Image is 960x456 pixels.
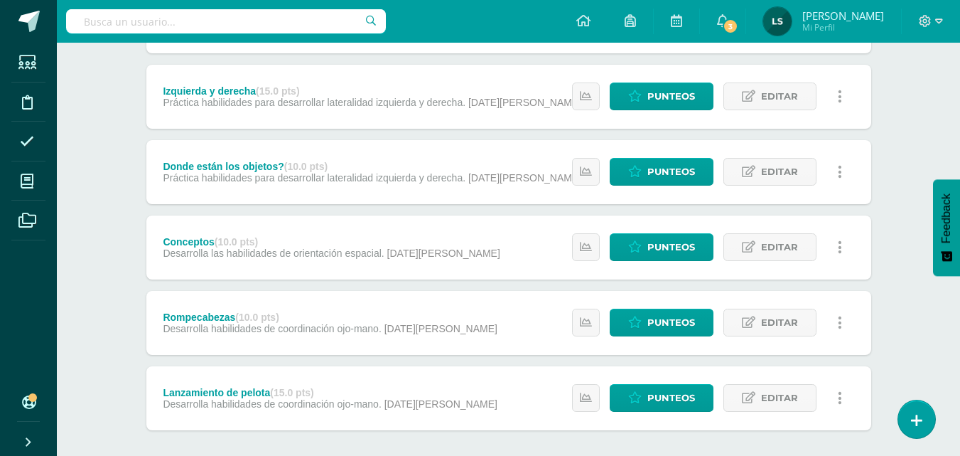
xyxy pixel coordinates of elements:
strong: (10.0 pts) [284,161,328,172]
a: Punteos [610,309,713,336]
div: Rompecabezas [163,312,497,323]
span: Práctica habilidades para desarrollar lateralidad izquierda y derecha. [163,97,465,108]
span: Mi Perfil [802,21,884,33]
span: [PERSON_NAME] [802,9,884,23]
span: Punteos [647,385,695,411]
span: Desarrolla las habilidades de orientación espacial. [163,248,384,259]
img: 5e2d56a31ecc6ee28f943e8f4757fc10.png [763,7,792,36]
span: Editar [761,83,798,110]
span: [DATE][PERSON_NAME] [384,398,497,410]
a: Punteos [610,83,713,110]
strong: (15.0 pts) [256,85,299,97]
a: Punteos [610,384,713,412]
span: Editar [761,159,798,185]
input: Busca un usuario... [66,9,386,33]
a: Punteos [610,158,713,186]
span: Práctica habilidades para desarrollar lateralidad izquierda y derecha. [163,172,465,184]
span: Feedback [940,193,953,243]
div: Conceptos [163,236,500,248]
div: Izquierda y derecha [163,85,581,97]
span: Punteos [647,234,695,260]
div: Donde están los objetos? [163,161,581,172]
a: Punteos [610,233,713,261]
span: Desarrolla habilidades de coordinación ojo-mano. [163,398,381,410]
strong: (10.0 pts) [215,236,258,248]
span: Punteos [647,159,695,185]
strong: (10.0 pts) [235,312,279,323]
span: Editar [761,234,798,260]
div: Lanzamiento de pelota [163,387,497,398]
span: Punteos [647,83,695,110]
span: Editar [761,309,798,336]
span: Desarrolla habilidades de coordinación ojo-mano. [163,323,381,334]
span: [DATE][PERSON_NAME] [468,97,581,108]
span: [DATE][PERSON_NAME] [387,248,500,259]
span: [DATE][PERSON_NAME] [384,323,497,334]
span: 3 [723,18,738,34]
span: Punteos [647,309,695,336]
button: Feedback - Mostrar encuesta [933,179,960,276]
strong: (15.0 pts) [270,387,313,398]
span: Editar [761,385,798,411]
span: [DATE][PERSON_NAME] [468,172,581,184]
